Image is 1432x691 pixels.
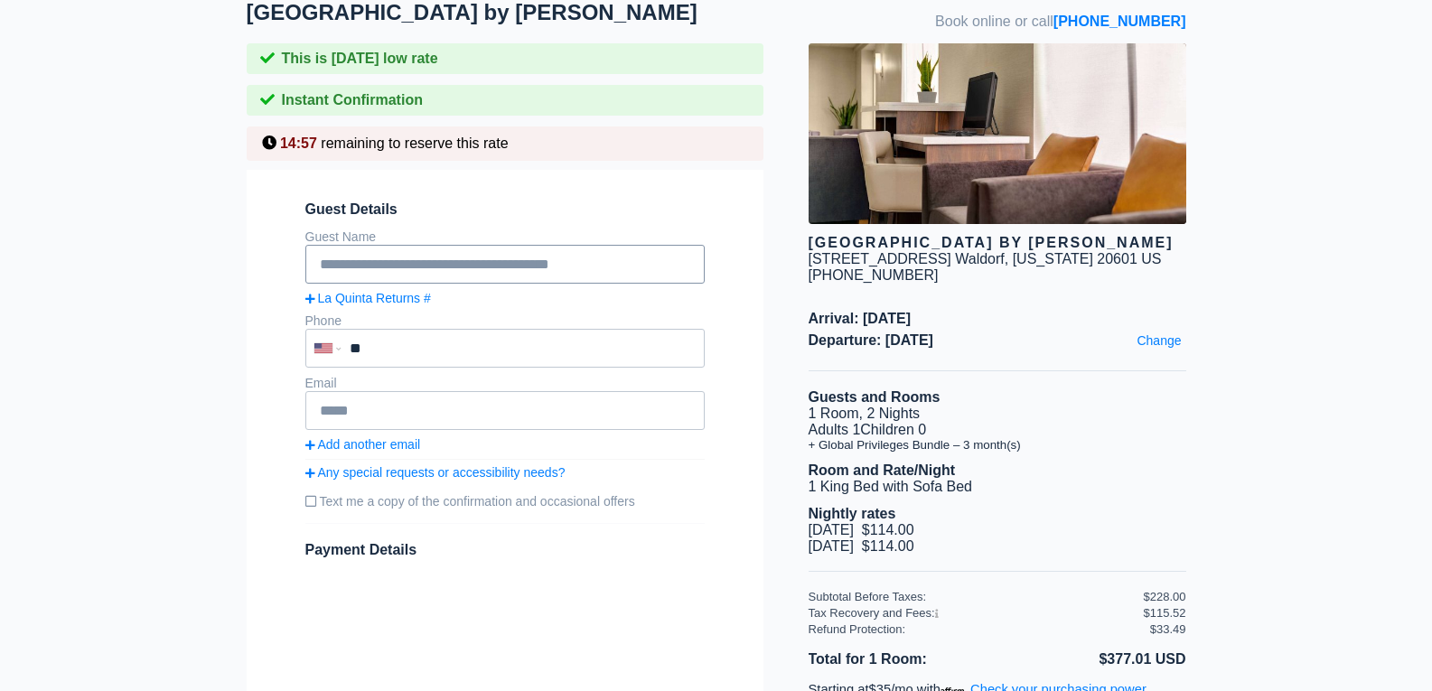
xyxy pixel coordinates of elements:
[809,538,914,554] span: [DATE] $114.00
[1144,606,1186,620] div: $115.52
[860,422,926,437] span: Children 0
[305,487,705,516] label: Text me a copy of the confirmation and occasional offers
[809,506,896,521] b: Nightly rates
[307,331,345,366] div: United States: +1
[809,622,1150,636] div: Refund Protection:
[1141,251,1161,266] span: US
[809,332,1186,349] span: Departure: [DATE]
[305,229,377,244] label: Guest Name
[809,438,1186,452] li: + Global Privileges Bundle – 3 month(s)
[809,311,1186,327] span: Arrival: [DATE]
[809,606,1144,620] div: Tax Recovery and Fees:
[809,267,1186,284] div: [PHONE_NUMBER]
[305,201,705,218] span: Guest Details
[809,406,1186,422] li: 1 Room, 2 Nights
[809,422,1186,438] li: Adults 1
[305,313,342,328] label: Phone
[305,437,705,452] a: Add another email
[809,389,941,405] b: Guests and Rooms
[1144,590,1186,603] div: $228.00
[305,542,417,557] span: Payment Details
[302,565,708,685] iframe: Secure payment input frame
[997,648,1186,671] li: $377.01 USD
[809,522,914,537] span: [DATE] $114.00
[321,135,508,151] span: remaining to reserve this rate
[247,43,763,74] div: This is [DATE] low rate
[1150,622,1186,636] div: $33.49
[280,135,317,151] span: 14:57
[305,465,705,480] a: Any special requests or accessibility needs?
[305,291,705,305] a: La Quinta Returns #
[809,43,1186,224] img: hotel image
[247,85,763,116] div: Instant Confirmation
[1053,14,1186,29] a: [PHONE_NUMBER]
[809,251,951,267] div: [STREET_ADDRESS]
[935,14,1185,30] span: Book online or call
[1013,251,1093,266] span: [US_STATE]
[1132,329,1185,352] a: Change
[305,376,337,390] label: Email
[955,251,1008,266] span: Waldorf,
[809,479,1186,495] li: 1 King Bed with Sofa Bed
[809,235,1186,251] div: [GEOGRAPHIC_DATA] by [PERSON_NAME]
[809,648,997,671] li: Total for 1 Room:
[809,462,956,478] b: Room and Rate/Night
[809,590,1144,603] div: Subtotal Before Taxes:
[1097,251,1137,266] span: 20601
